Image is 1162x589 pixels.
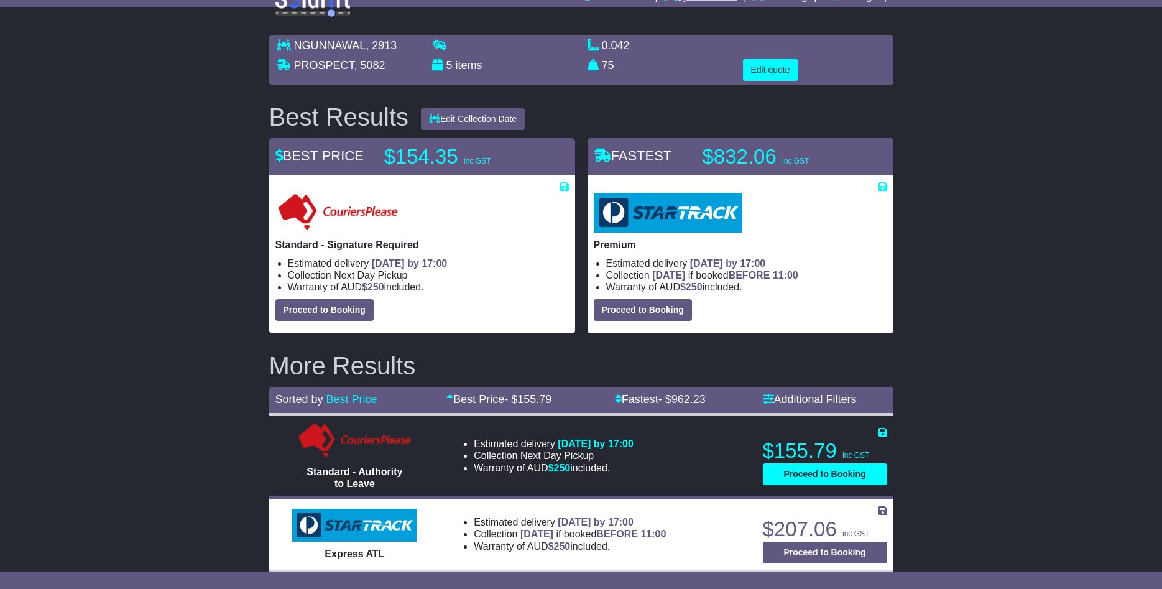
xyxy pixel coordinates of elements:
[763,393,857,406] a: Additional Filters
[446,393,551,406] a: Best Price- $155.79
[464,157,491,165] span: inc GST
[763,542,887,563] button: Proceed to Booking
[504,393,551,406] span: - $
[474,462,634,474] li: Warranty of AUD included.
[729,270,770,281] span: BEFORE
[446,59,453,72] span: 5
[763,463,887,485] button: Proceed to Booking
[554,463,571,473] span: 250
[594,148,672,164] span: FASTEST
[703,144,858,169] p: $832.06
[456,59,482,72] span: items
[288,257,569,269] li: Estimated delivery
[474,438,634,450] li: Estimated delivery
[594,299,692,321] button: Proceed to Booking
[652,270,685,281] span: [DATE]
[594,193,742,233] img: StarTrack: Premium
[554,541,571,552] span: 250
[275,239,569,251] p: Standard - Signature Required
[842,451,869,460] span: inc GST
[690,258,766,269] span: [DATE] by 17:00
[658,393,706,406] span: - $
[296,422,413,460] img: Couriers Please: Standard - Authority to Leave
[292,509,417,542] img: StarTrack: Express ATL
[558,438,634,449] span: [DATE] by 17:00
[421,108,525,130] button: Edit Collection Date
[325,549,384,559] span: Express ATL
[842,529,869,538] span: inc GST
[474,516,666,528] li: Estimated delivery
[294,59,354,72] span: PROSPECT
[773,270,798,281] span: 11:00
[602,39,630,52] span: 0.042
[269,352,893,379] h2: More Results
[334,270,407,281] span: Next Day Pickup
[474,450,634,461] li: Collection
[354,59,385,72] span: , 5082
[763,517,887,542] p: $207.06
[367,282,384,292] span: 250
[517,393,551,406] span: 155.79
[680,282,703,292] span: $
[366,39,397,52] span: , 2913
[602,59,614,72] span: 75
[275,393,323,406] span: Sorted by
[520,529,553,539] span: [DATE]
[307,466,402,489] span: Standard - Authority to Leave
[606,257,887,269] li: Estimated delivery
[743,59,798,81] button: Edit quote
[558,517,634,527] span: [DATE] by 17:00
[372,258,448,269] span: [DATE] by 17:00
[326,393,377,406] a: Best Price
[474,540,666,552] li: Warranty of AUD included.
[275,299,374,321] button: Proceed to Booking
[548,463,571,473] span: $
[596,529,638,539] span: BEFORE
[652,270,798,281] span: if booked
[294,39,366,52] span: NGUNNAWAL
[606,269,887,281] li: Collection
[288,281,569,293] li: Warranty of AUD included.
[520,450,594,461] span: Next Day Pickup
[384,144,540,169] p: $154.35
[520,529,666,539] span: if booked
[275,148,364,164] span: BEST PRICE
[671,393,706,406] span: 962.23
[263,103,415,131] div: Best Results
[606,281,887,293] li: Warranty of AUD included.
[594,239,887,251] p: Premium
[615,393,706,406] a: Fastest- $962.23
[640,529,666,539] span: 11:00
[362,282,384,292] span: $
[548,541,571,552] span: $
[782,157,809,165] span: inc GST
[474,528,666,540] li: Collection
[275,193,400,233] img: Couriers Please: Standard - Signature Required
[288,269,569,281] li: Collection
[686,282,703,292] span: 250
[763,438,887,463] p: $155.79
